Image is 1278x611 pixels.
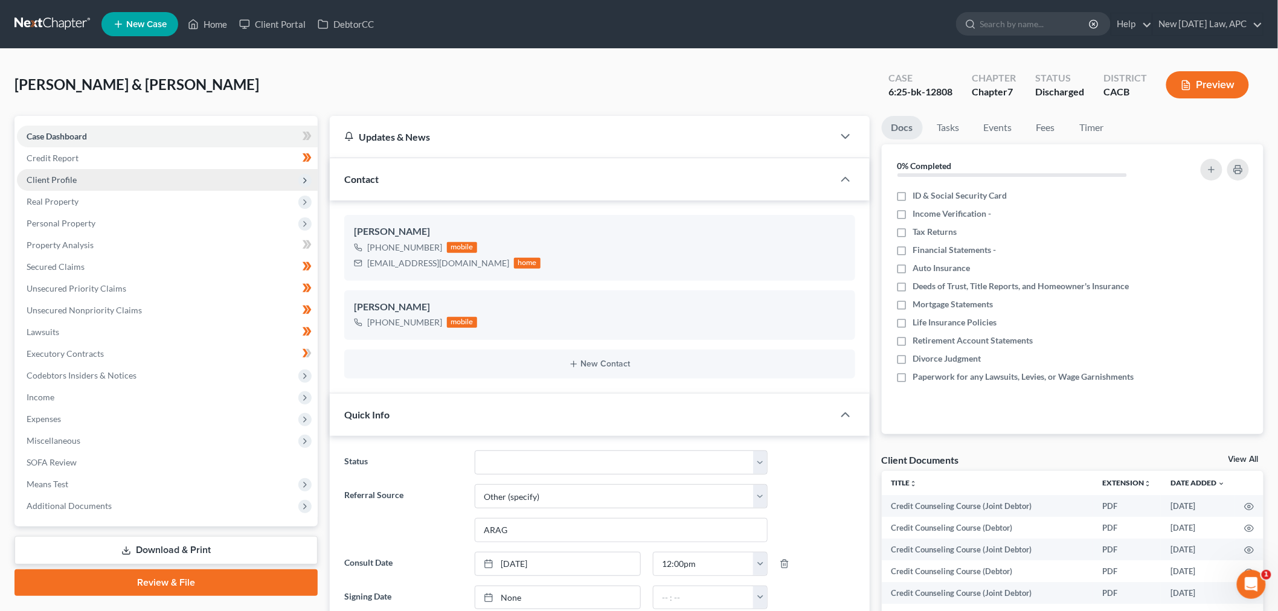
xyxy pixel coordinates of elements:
span: Paperwork for any Lawsuits, Levies, or Wage Garnishments [913,371,1134,383]
input: -- : -- [653,586,754,609]
i: unfold_more [910,480,917,487]
label: Status [338,450,469,475]
i: unfold_more [1144,480,1151,487]
div: 6:25-bk-12808 [888,85,952,99]
span: [PERSON_NAME] & [PERSON_NAME] [14,75,259,93]
td: [DATE] [1161,582,1235,604]
div: Status [1035,71,1084,85]
div: [PHONE_NUMBER] [367,316,442,328]
span: Income [27,392,54,402]
span: Executory Contracts [27,348,104,359]
a: DebtorCC [312,13,380,35]
div: Updates & News [344,130,819,143]
a: Download & Print [14,536,318,565]
td: Credit Counseling Course (Joint Debtor) [882,539,1093,560]
td: PDF [1093,582,1161,604]
div: Chapter [972,85,1016,99]
span: Secured Claims [27,261,85,272]
span: Auto Insurance [913,262,971,274]
td: Credit Counseling Course (Joint Debtor) [882,582,1093,604]
td: [DATE] [1161,560,1235,582]
td: Credit Counseling Course (Debtor) [882,560,1093,582]
div: Chapter [972,71,1016,85]
span: Tax Returns [913,226,957,238]
span: Lawsuits [27,327,59,337]
iframe: Intercom live chat [1237,570,1266,599]
span: New Case [126,20,167,29]
div: [EMAIL_ADDRESS][DOMAIN_NAME] [367,257,509,269]
button: Preview [1166,71,1249,98]
a: Date Added expand_more [1170,478,1225,487]
a: Tasks [928,116,969,139]
a: Fees [1027,116,1065,139]
div: [PHONE_NUMBER] [367,242,442,254]
a: Property Analysis [17,234,318,256]
div: Case [888,71,952,85]
a: New [DATE] Law, APC [1153,13,1263,35]
div: District [1103,71,1147,85]
span: Client Profile [27,174,77,185]
a: Executory Contracts [17,343,318,365]
td: PDF [1093,517,1161,539]
td: PDF [1093,560,1161,582]
a: View All [1228,455,1259,464]
span: Property Analysis [27,240,94,250]
div: mobile [447,317,477,328]
i: expand_more [1218,480,1225,487]
a: Timer [1070,116,1114,139]
span: Income Verification - [913,208,992,220]
span: Deeds of Trust, Title Reports, and Homeowner's Insurance [913,280,1129,292]
span: Expenses [27,414,61,424]
span: 7 [1007,86,1013,97]
label: Signing Date [338,586,469,610]
a: Help [1111,13,1152,35]
div: [PERSON_NAME] [354,225,846,239]
td: Credit Counseling Course (Joint Debtor) [882,495,1093,517]
a: Lawsuits [17,321,318,343]
span: Contact [344,173,379,185]
span: Case Dashboard [27,131,87,141]
a: None [475,586,640,609]
td: PDF [1093,495,1161,517]
span: Additional Documents [27,501,112,511]
a: Credit Report [17,147,318,169]
a: Secured Claims [17,256,318,278]
span: Unsecured Nonpriority Claims [27,305,142,315]
a: Titleunfold_more [891,478,917,487]
input: -- : -- [653,552,754,575]
td: Credit Counseling Course (Debtor) [882,517,1093,539]
td: [DATE] [1161,517,1235,539]
span: Life Insurance Policies [913,316,997,328]
div: [PERSON_NAME] [354,300,846,315]
label: Referral Source [338,484,469,542]
span: Quick Info [344,409,390,420]
a: Extensionunfold_more [1102,478,1151,487]
span: Real Property [27,196,79,206]
div: home [514,258,541,269]
span: Means Test [27,479,68,489]
span: Divorce Judgment [913,353,981,365]
span: Unsecured Priority Claims [27,283,126,293]
span: Mortgage Statements [913,298,994,310]
input: Other Referral Source [475,519,767,542]
div: Discharged [1035,85,1084,99]
a: [DATE] [475,552,640,575]
label: Consult Date [338,552,469,576]
a: Review & File [14,569,318,596]
div: mobile [447,242,477,253]
span: Personal Property [27,218,95,228]
td: PDF [1093,539,1161,560]
input: Search by name... [980,13,1091,35]
span: Codebtors Insiders & Notices [27,370,136,380]
span: Retirement Account Statements [913,334,1033,347]
a: SOFA Review [17,452,318,473]
a: Unsecured Priority Claims [17,278,318,299]
span: SOFA Review [27,457,77,467]
a: Docs [882,116,923,139]
span: Financial Statements - [913,244,997,256]
div: Client Documents [882,453,959,466]
span: ID & Social Security Card [913,190,1007,202]
button: New Contact [354,359,846,369]
span: Credit Report [27,153,79,163]
span: Miscellaneous [27,435,80,446]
